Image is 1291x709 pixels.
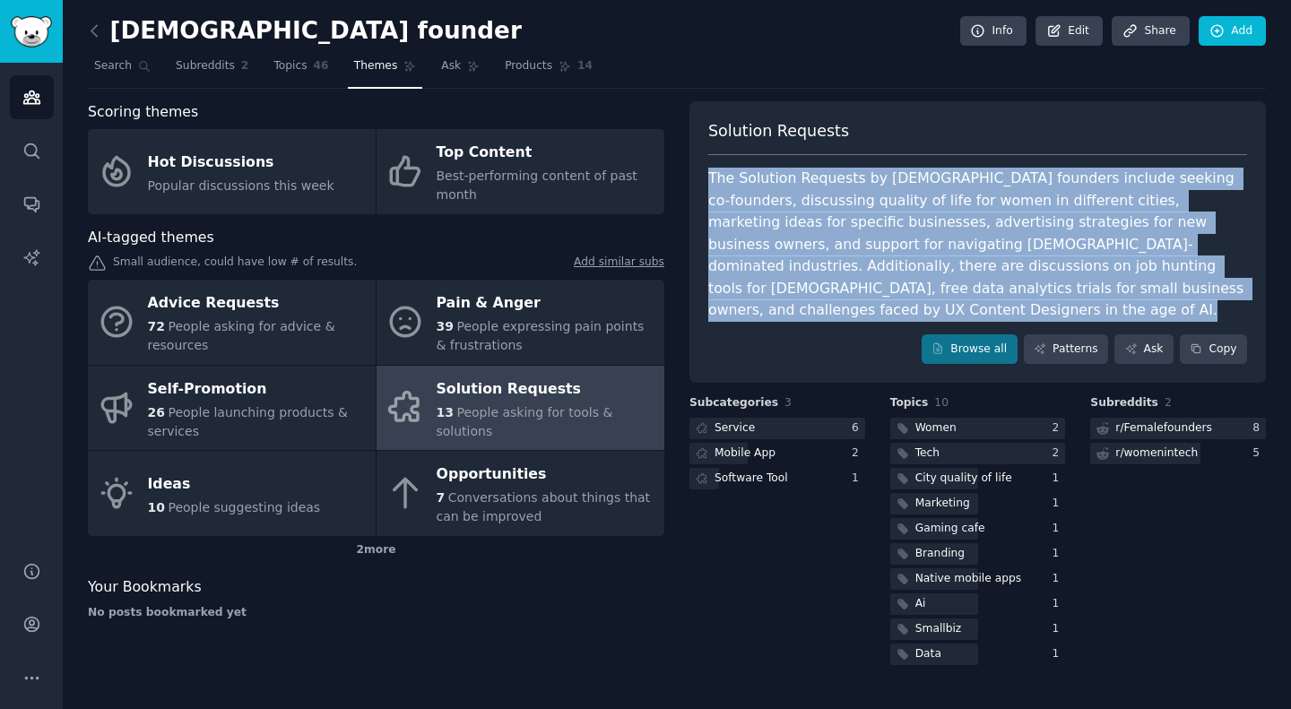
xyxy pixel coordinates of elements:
[148,405,348,438] span: People launching products & services
[1090,418,1266,440] a: r/Femalefounders8
[915,646,941,662] div: Data
[148,319,165,333] span: 72
[577,58,593,74] span: 14
[377,366,664,451] a: Solution Requests13People asking for tools & solutions
[437,461,655,489] div: Opportunities
[437,490,651,523] span: Conversations about things that can be improved
[1053,596,1066,612] div: 1
[1053,546,1066,562] div: 1
[354,58,398,74] span: Themes
[498,52,599,89] a: Products14
[437,375,655,403] div: Solution Requests
[377,280,664,365] a: Pain & Anger39People expressing pain points & frustrations
[377,451,664,536] a: Opportunities7Conversations about things that can be improved
[890,443,1066,465] a: Tech2
[890,418,1066,440] a: Women2
[915,596,926,612] div: Ai
[148,290,367,318] div: Advice Requests
[88,280,376,365] a: Advice Requests72People asking for advice & resources
[241,58,249,74] span: 2
[437,319,454,333] span: 39
[915,621,962,637] div: Smallbiz
[267,52,334,89] a: Topics46
[890,593,1066,616] a: Ai1
[1053,646,1066,662] div: 1
[88,52,157,89] a: Search
[88,101,198,124] span: Scoring themes
[852,471,865,487] div: 1
[890,493,1066,515] a: Marketing1
[169,52,255,89] a: Subreddits2
[437,139,655,168] div: Top Content
[148,319,335,352] span: People asking for advice & resources
[88,227,214,249] span: AI-tagged themes
[708,168,1247,322] div: The Solution Requests by [DEMOGRAPHIC_DATA] founders include seeking co-founders, discussing qual...
[437,290,655,318] div: Pain & Anger
[273,58,307,74] span: Topics
[88,605,664,621] div: No posts bookmarked yet
[708,120,849,143] span: Solution Requests
[715,445,775,462] div: Mobile App
[890,468,1066,490] a: City quality of life1
[915,546,965,562] div: Branding
[915,521,985,537] div: Gaming cafe
[1053,521,1066,537] div: 1
[890,395,929,411] span: Topics
[348,52,423,89] a: Themes
[1252,445,1266,462] div: 5
[148,470,321,498] div: Ideas
[1090,443,1266,465] a: r/womenintech5
[1180,334,1247,365] button: Copy
[934,396,949,409] span: 10
[1035,16,1103,47] a: Edit
[715,420,755,437] div: Service
[176,58,235,74] span: Subreddits
[148,148,334,177] div: Hot Discussions
[1053,445,1066,462] div: 2
[1053,496,1066,512] div: 1
[915,471,1012,487] div: City quality of life
[437,405,454,419] span: 13
[148,405,165,419] span: 26
[168,500,320,514] span: People suggesting ideas
[1024,334,1108,365] a: Patterns
[1252,420,1266,437] div: 8
[88,451,376,536] a: Ideas10People suggesting ideas
[441,58,461,74] span: Ask
[148,375,367,403] div: Self-Promotion
[890,618,1066,641] a: Smallbiz1
[1199,16,1266,47] a: Add
[437,490,446,505] span: 7
[437,405,613,438] span: People asking for tools & solutions
[689,468,865,490] a: Software Tool1
[1053,420,1066,437] div: 2
[88,129,376,214] a: Hot DiscussionsPopular discussions this week
[1112,16,1189,47] a: Share
[437,319,645,352] span: People expressing pain points & frustrations
[915,571,1021,587] div: Native mobile apps
[1090,395,1158,411] span: Subreddits
[1115,420,1212,437] div: r/ Femalefounders
[784,396,792,409] span: 3
[922,334,1018,365] a: Browse all
[377,129,664,214] a: Top ContentBest-performing content of past month
[915,496,970,512] div: Marketing
[890,518,1066,540] a: Gaming cafe1
[88,255,664,273] div: Small audience, could have low # of results.
[1053,571,1066,587] div: 1
[852,420,865,437] div: 6
[1115,445,1198,462] div: r/ womenintech
[715,471,788,487] div: Software Tool
[88,366,376,451] a: Self-Promotion26People launching products & services
[1114,334,1174,365] a: Ask
[574,255,664,273] a: Add similar subs
[148,178,334,193] span: Popular discussions this week
[94,58,132,74] span: Search
[1053,621,1066,637] div: 1
[437,169,637,202] span: Best-performing content of past month
[505,58,552,74] span: Products
[1053,471,1066,487] div: 1
[689,443,865,465] a: Mobile App2
[960,16,1027,47] a: Info
[11,16,52,48] img: GummySearch logo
